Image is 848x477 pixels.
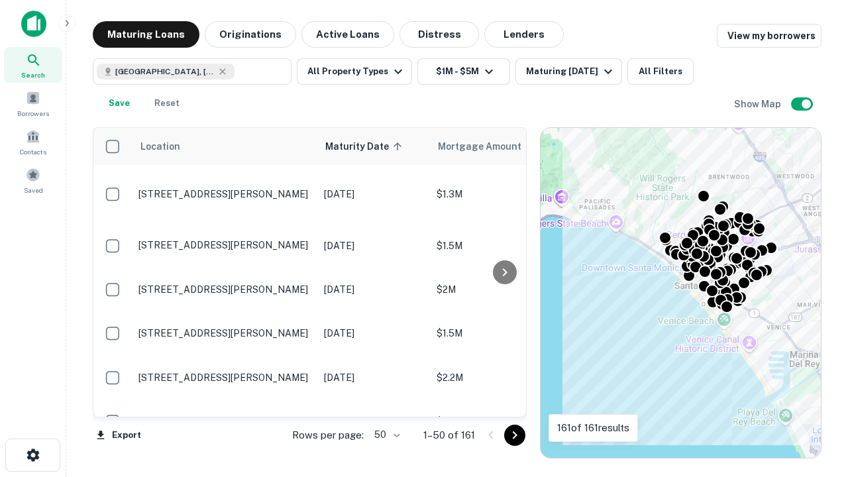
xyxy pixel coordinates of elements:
p: $1.3M [437,187,569,201]
span: [GEOGRAPHIC_DATA], [GEOGRAPHIC_DATA], [GEOGRAPHIC_DATA] [115,66,215,78]
a: View my borrowers [717,24,821,48]
div: 0 0 [541,128,821,458]
span: Search [21,70,45,80]
a: Saved [4,162,62,198]
span: Saved [24,185,43,195]
button: Save your search to get updates of matches that match your search criteria. [98,90,140,117]
button: $1M - $5M [417,58,510,85]
p: Rows per page: [292,427,364,443]
p: [STREET_ADDRESS][PERSON_NAME] [138,284,311,295]
p: [STREET_ADDRESS][PERSON_NAME] [138,415,311,427]
button: Maturing Loans [93,21,199,48]
th: Mortgage Amount [430,128,576,165]
a: Search [4,47,62,83]
p: [STREET_ADDRESS][PERSON_NAME] [138,239,311,251]
button: Maturing [DATE] [515,58,622,85]
th: Location [132,128,317,165]
p: 1–50 of 161 [423,427,475,443]
span: Borrowers [17,108,49,119]
button: Originations [205,21,296,48]
p: [DATE] [324,282,423,297]
p: 161 of 161 results [557,420,629,436]
p: $2M [437,282,569,297]
button: All Filters [627,58,694,85]
button: All Property Types [297,58,412,85]
button: Export [93,425,144,445]
p: $2.2M [437,370,569,385]
button: Reset [146,90,188,117]
h6: Show Map [734,97,783,111]
button: Distress [399,21,479,48]
p: [STREET_ADDRESS][PERSON_NAME] [138,188,311,200]
img: capitalize-icon.png [21,11,46,37]
div: 50 [369,425,402,445]
p: $1.5M [437,238,569,253]
p: [STREET_ADDRESS][PERSON_NAME] [138,327,311,339]
button: Go to next page [504,425,525,446]
span: Mortgage Amount [438,138,539,154]
span: Maturity Date [325,138,406,154]
p: $1.3M [437,414,569,429]
a: Borrowers [4,85,62,121]
span: Contacts [20,146,46,157]
span: Location [140,138,180,154]
p: [STREET_ADDRESS][PERSON_NAME] [138,372,311,384]
a: Contacts [4,124,62,160]
p: $1.5M [437,326,569,341]
th: Maturity Date [317,128,430,165]
p: [DATE] [324,326,423,341]
p: [DATE] [324,187,423,201]
p: [DATE] [324,238,423,253]
button: Lenders [484,21,564,48]
iframe: Chat Widget [782,371,848,435]
button: Active Loans [301,21,394,48]
p: [DATE] [324,414,423,429]
div: Maturing [DATE] [526,64,616,79]
p: [DATE] [324,370,423,385]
